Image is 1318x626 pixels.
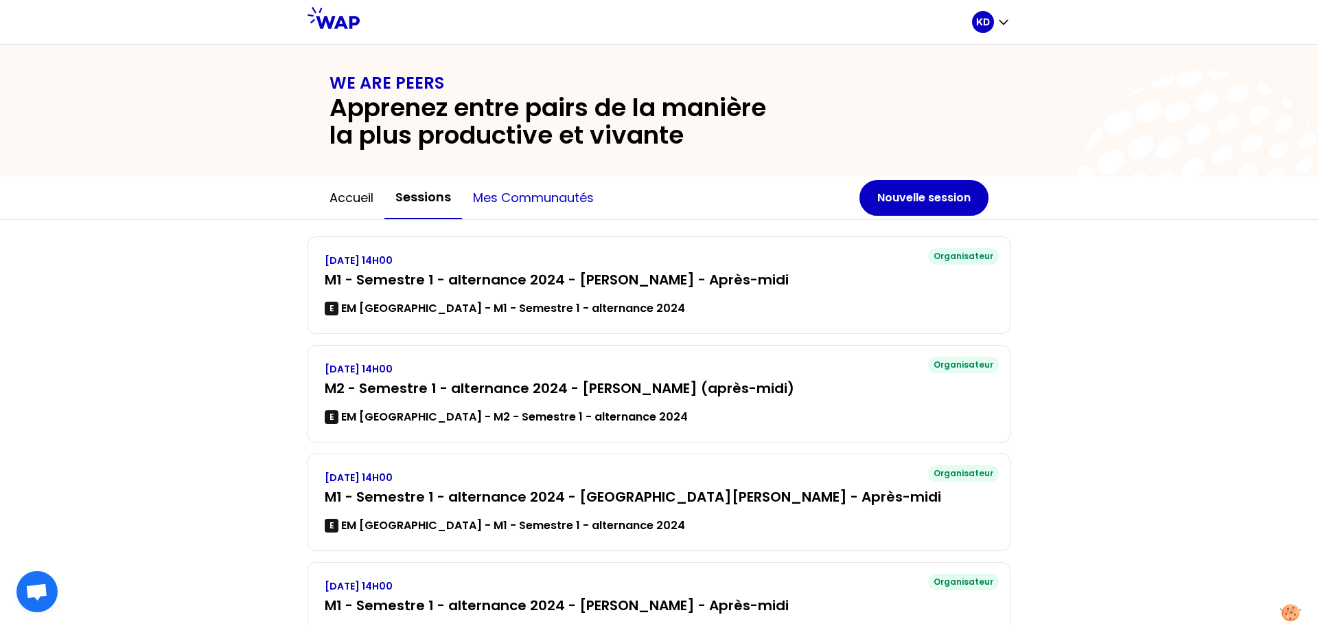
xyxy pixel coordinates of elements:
[325,579,993,593] p: [DATE] 14H00
[325,379,993,398] h3: M2 - Semestre 1 - alternance 2024 - [PERSON_NAME] (après-midi)
[325,471,993,484] p: [DATE] 14H00
[384,177,462,219] button: Sessions
[859,180,988,216] button: Nouvelle session
[329,412,334,423] p: E
[972,11,1010,33] button: KD
[325,362,993,376] p: [DATE] 14H00
[325,270,993,289] h3: M1 - Semestre 1 - alternance 2024 - [PERSON_NAME] - Après-midi
[325,596,993,615] h3: M1 - Semestre 1 - alternance 2024 - [PERSON_NAME] - Après-midi
[928,574,999,590] div: Organisateur
[325,254,993,267] p: [DATE] 14H00
[928,465,999,482] div: Organisateur
[928,248,999,265] div: Organisateur
[329,303,334,314] p: E
[325,471,993,534] a: [DATE] 14H00M1 - Semestre 1 - alternance 2024 - [GEOGRAPHIC_DATA][PERSON_NAME] - Après-midiEEM [G...
[462,177,605,219] button: Mes communautés
[319,177,384,219] button: Accueil
[325,362,993,425] a: [DATE] 14H00M2 - Semestre 1 - alternance 2024 - [PERSON_NAME] (après-midi)EEM [GEOGRAPHIC_DATA] -...
[329,520,334,531] p: E
[325,487,993,506] h3: M1 - Semestre 1 - alternance 2024 - [GEOGRAPHIC_DATA][PERSON_NAME] - Après-midi
[341,517,685,534] p: EM [GEOGRAPHIC_DATA] - M1 - Semestre 1 - alternance 2024
[928,357,999,373] div: Organisateur
[16,571,58,612] div: Ouvrir le chat
[341,300,685,317] p: EM [GEOGRAPHIC_DATA] - M1 - Semestre 1 - alternance 2024
[341,409,688,425] p: EM [GEOGRAPHIC_DATA] - M2 - Semestre 1 - alternance 2024
[329,72,988,94] h1: WE ARE PEERS
[976,15,990,29] p: KD
[329,94,791,149] h2: Apprenez entre pairs de la manière la plus productive et vivante
[325,254,993,317] a: [DATE] 14H00M1 - Semestre 1 - alternance 2024 - [PERSON_NAME] - Après-midiEEM [GEOGRAPHIC_DATA] -...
